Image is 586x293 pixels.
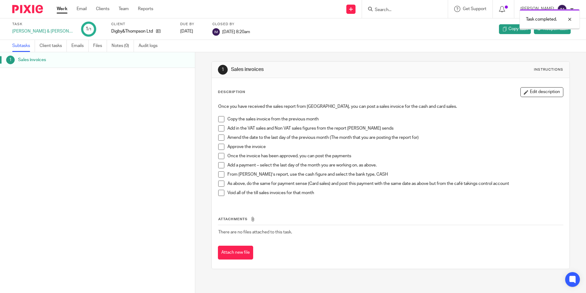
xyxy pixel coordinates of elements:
[96,6,109,12] a: Clients
[218,104,563,110] p: Once you have received the sales report from [GEOGRAPHIC_DATA], you can post a sales invoice for ...
[6,56,15,64] div: 1
[557,4,567,14] img: svg%3E
[111,28,153,34] p: Digby&Thompson Ltd
[93,40,107,52] a: Files
[231,66,404,73] h1: Sales invoices
[12,5,43,13] img: Pixie
[180,28,205,34] div: [DATE]
[139,40,162,52] a: Audit logs
[18,55,132,64] h1: Sales invoices
[57,6,67,12] a: Work
[227,135,563,141] p: Amend the date to the last day of the previous month (The month that you are posting the report for)
[227,181,563,187] p: As above, do the same for payment sense (Card sales) and post this payment with the same date as ...
[227,116,563,122] p: Copy the sales invoice from the previous month
[227,162,563,168] p: Add a payment – select the last day of the month you are working on, as above.
[77,6,87,12] a: Email
[12,22,74,27] label: Task
[40,40,67,52] a: Client tasks
[212,28,220,36] img: svg%3E
[227,144,563,150] p: Approve the invoice
[227,190,563,196] p: Void all of the till sales invoices for that month
[119,6,129,12] a: Team
[88,28,92,31] small: /1
[227,153,563,159] p: Once the invoice has been approved, you can post the payments
[12,40,35,52] a: Subtasks
[218,65,228,75] div: 1
[526,16,557,22] p: Task completed.
[212,22,250,27] label: Closed by
[218,246,253,260] button: Attach new file
[86,25,92,33] div: 1
[218,230,292,234] span: There are no files attached to this task.
[218,217,248,221] span: Attachments
[218,90,245,95] p: Description
[111,22,173,27] label: Client
[534,67,563,72] div: Instructions
[112,40,134,52] a: Notes (0)
[222,29,250,34] span: [DATE] 8:20am
[180,22,205,27] label: Due by
[138,6,153,12] a: Reports
[520,87,563,97] button: Edit description
[227,171,563,178] p: From [PERSON_NAME]’s report, use the cash figure and select the bank type, CASH
[12,28,74,34] div: [PERSON_NAME] & [PERSON_NAME] - Sales Invoices
[71,40,89,52] a: Emails
[227,125,563,131] p: Add in the VAT sales and Non VAT sales figures from the report [PERSON_NAME] sends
